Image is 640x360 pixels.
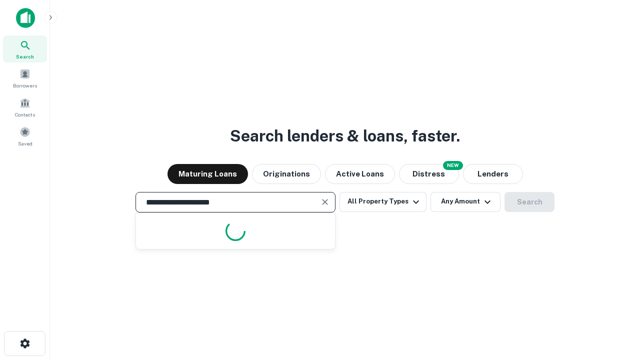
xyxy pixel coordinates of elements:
button: Lenders [463,164,523,184]
a: Borrowers [3,64,47,91]
iframe: Chat Widget [590,280,640,328]
span: Search [16,52,34,60]
button: Any Amount [430,192,500,212]
button: Clear [318,195,332,209]
button: Search distressed loans with lien and other non-mortgage details. [399,164,459,184]
h3: Search lenders & loans, faster. [230,124,460,148]
button: Maturing Loans [167,164,248,184]
div: NEW [443,161,463,170]
img: capitalize-icon.png [16,8,35,28]
a: Contacts [3,93,47,120]
span: Contacts [15,110,35,118]
button: All Property Types [339,192,426,212]
a: Saved [3,122,47,149]
a: Search [3,35,47,62]
span: Borrowers [13,81,37,89]
span: Saved [18,139,32,147]
button: Originations [252,164,321,184]
button: Active Loans [325,164,395,184]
